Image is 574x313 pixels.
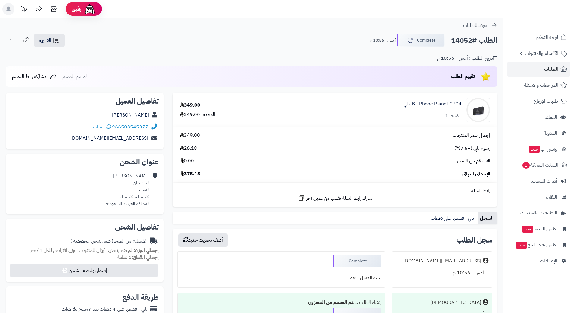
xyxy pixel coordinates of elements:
a: تابي : قسمها على دفعات [428,212,478,224]
span: لم تقم بتحديد أوزان للمنتجات ، وزن افتراضي للكل 1 كجم [30,247,132,254]
a: العودة للطلبات [463,22,497,29]
a: السلات المتروكة1 [507,158,570,172]
span: رفيق [72,5,81,13]
a: العملاء [507,110,570,124]
h2: تفاصيل العميل [11,98,159,105]
a: الفاتورة [34,34,65,47]
span: المراجعات والأسئلة [524,81,558,89]
a: السجل [478,212,497,224]
a: وآتس آبجديد [507,142,570,156]
h2: الطلب #14052 [451,34,497,47]
a: المراجعات والأسئلة [507,78,570,92]
div: رابط السلة [175,187,495,194]
a: Phone Planet CP04 - كار بلي [404,101,462,108]
span: الفاتورة [39,37,51,44]
div: الكمية: 1 [445,112,462,119]
span: شارك رابط السلة نفسها مع عميل آخر [306,195,372,202]
a: [PERSON_NAME] [112,111,149,119]
span: 0.00 [180,158,194,164]
a: تحديثات المنصة [16,3,31,17]
a: المدونة [507,126,570,140]
a: الإعدادات [507,254,570,268]
span: الإعدادات [540,257,557,265]
span: 1 [522,162,530,169]
div: Complete [333,255,381,267]
span: ( طرق شحن مخصصة ) [71,237,113,245]
a: مشاركة رابط التقييم [12,73,57,80]
span: التقارير [546,193,557,201]
span: لم يتم التقييم [62,73,87,80]
span: التطبيقات والخدمات [520,209,557,217]
img: 1756654034-9e945243-2fe1-4a82-82ff-0b4eb0968a6e-90x90.jpg [466,98,490,122]
span: الطلبات [544,65,558,74]
div: [PERSON_NAME] الجديدان المبرز ، الاحساء، الاحساء المملكة العربية السعودية [106,173,150,207]
span: 349.00 [180,132,200,139]
div: 349.00 [180,102,200,109]
span: جديد [522,226,533,233]
div: أمس - 10:56 م [396,267,488,279]
div: تابي - قسّمها على 4 دفعات بدون رسوم ولا فوائد [62,306,147,313]
span: إجمالي سعر المنتجات [453,132,490,139]
small: أمس - 10:56 م [370,37,396,43]
small: 1 قطعة [117,254,159,261]
a: 966503545077 [112,123,148,130]
img: logo-2.png [533,14,568,27]
a: لوحة التحكم [507,30,570,45]
strong: إجمالي الوزن: [133,247,159,254]
b: تم الخصم من المخزون [308,299,353,306]
span: تقييم الطلب [451,73,475,80]
span: مشاركة رابط التقييم [12,73,47,80]
a: الطلبات [507,62,570,77]
div: تنبيه العميل : نعم [181,272,381,284]
div: الوحدة: 349.00 [180,111,215,118]
span: وآتس آب [528,145,557,153]
a: واتساب [93,123,111,130]
span: الإجمالي النهائي [462,171,490,177]
button: Complete [397,34,445,47]
span: لوحة التحكم [536,33,558,42]
div: تاريخ الطلب : أمس - 10:56 م [437,55,497,62]
div: [DEMOGRAPHIC_DATA] [430,299,481,306]
span: العملاء [545,113,557,121]
span: السلات المتروكة [522,161,558,169]
span: الاستلام من المتجر [457,158,490,164]
a: التقارير [507,190,570,204]
span: العودة للطلبات [463,22,490,29]
span: تطبيق المتجر [522,225,557,233]
span: المدونة [544,129,557,137]
span: جديد [516,242,527,249]
button: إصدار بوليصة الشحن [10,264,158,277]
a: أدوات التسويق [507,174,570,188]
span: 26.18 [180,145,197,152]
a: شارك رابط السلة نفسها مع عميل آخر [298,194,372,202]
span: تطبيق نقاط البيع [515,241,557,249]
h2: عنوان الشحن [11,158,159,166]
h2: طريقة الدفع [122,294,159,301]
span: رسوم تابي (+7.5%) [454,145,490,152]
span: 375.18 [180,171,200,177]
div: الاستلام من المتجر [71,238,147,245]
a: تطبيق نقاط البيعجديد [507,238,570,252]
span: طلبات الإرجاع [534,97,558,105]
button: أضف تحديث جديد [178,233,228,247]
span: أدوات التسويق [531,177,557,185]
a: التطبيقات والخدمات [507,206,570,220]
span: جديد [529,146,540,153]
div: إنشاء الطلب .... [181,297,381,308]
div: [EMAIL_ADDRESS][DOMAIN_NAME] [403,258,481,264]
a: تطبيق المتجرجديد [507,222,570,236]
span: الأقسام والمنتجات [525,49,558,58]
img: ai-face.png [84,3,96,15]
a: طلبات الإرجاع [507,94,570,108]
h2: تفاصيل الشحن [11,224,159,231]
strong: إجمالي القطع: [132,254,159,261]
h3: سجل الطلب [456,236,492,244]
a: [EMAIL_ADDRESS][DOMAIN_NAME] [71,135,148,142]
